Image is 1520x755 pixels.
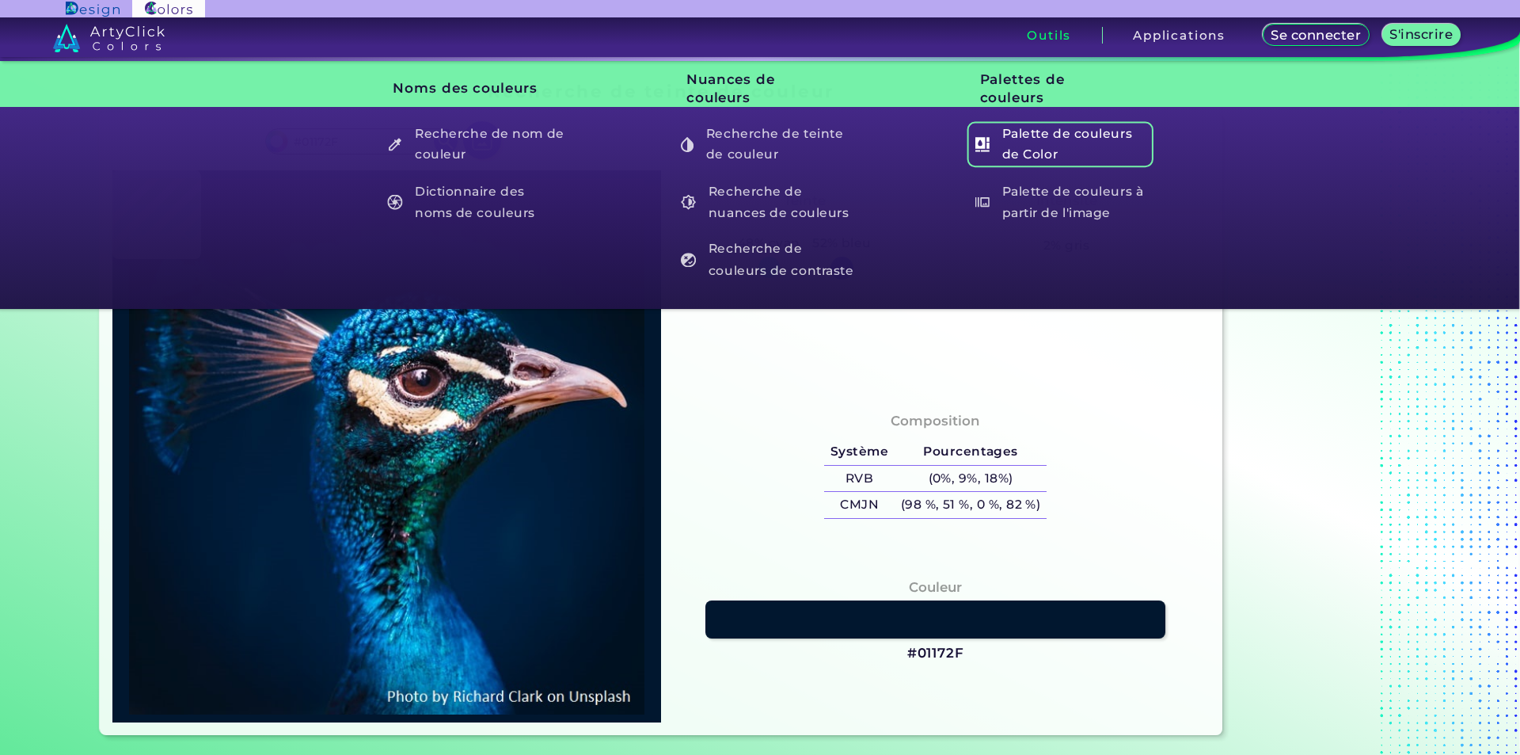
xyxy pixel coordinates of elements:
[378,122,567,167] a: Recherche de nom de couleur
[1267,25,1364,45] a: Se connecter
[1027,28,1071,43] font: Outils
[681,137,693,152] img: icon_color_hue_white.svg
[1393,27,1450,41] font: S'inscrire
[980,71,1065,106] font: Palettes de couleurs
[840,497,879,512] font: CMJN
[415,184,535,220] font: Dictionnaire des noms de couleurs
[388,195,403,210] img: icon_color_names_dictionary_white.svg
[975,137,990,152] img: icon_col_pal_col_white.svg
[1002,184,1144,220] font: Palette de couleurs à partir de l'image
[1386,25,1457,45] a: S'inscrire
[891,413,980,429] font: Composition
[923,444,1018,459] font: Pourcentages
[681,253,696,268] img: icon_color_contrast_white.svg
[120,178,653,715] img: img_pavlin.jpg
[378,179,567,224] a: Dictionnaire des noms de couleurs
[907,645,964,661] font: #01172F
[686,71,776,106] font: Nuances de couleurs
[709,184,849,220] font: Recherche de nuances de couleurs
[53,24,165,52] img: logo_artyclick_colors_white.svg
[966,179,1154,224] a: Palette de couleurs à partir de l'image
[1133,28,1225,43] font: Applications
[706,126,844,162] font: Recherche de teinte de couleur
[672,179,861,224] a: Recherche de nuances de couleurs
[845,471,873,486] font: RVB
[901,497,1041,512] font: (98 %, 51 %, 0 %, 82 %)
[393,81,538,97] font: Noms des couleurs
[388,137,403,152] img: icon_color_name_finder_white.svg
[672,237,861,282] a: Recherche de couleurs de contraste
[929,471,1013,486] font: (0%, 9%, 18%)
[830,444,888,459] font: Système
[672,122,861,167] a: Recherche de teinte de couleur
[681,195,696,210] img: icon_color_shades_white.svg
[415,126,564,162] font: Recherche de nom de couleur
[66,2,119,17] img: Logo d'ArtyClick Design
[1002,126,1132,162] font: Palette de couleurs de Color
[1275,28,1357,42] font: Se connecter
[909,579,962,595] font: Couleur
[975,195,990,210] img: icon_palette_from_image_white.svg
[966,122,1154,167] a: Palette de couleurs de Color
[709,242,854,278] font: Recherche de couleurs de contraste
